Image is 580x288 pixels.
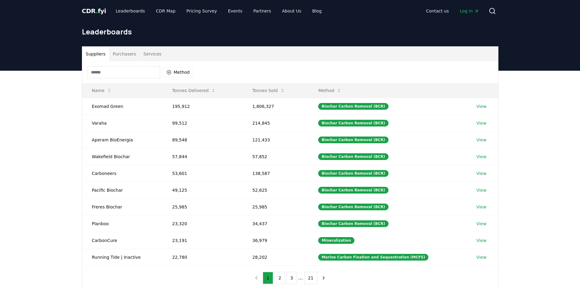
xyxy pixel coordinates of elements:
[460,8,479,14] span: Log in
[163,182,243,198] td: 49,125
[163,232,243,249] td: 23,191
[286,272,297,284] button: 3
[318,237,354,244] div: Mineralization
[82,47,109,61] button: Suppliers
[163,198,243,215] td: 25,985
[243,249,309,265] td: 28,202
[109,47,140,61] button: Purchasers
[476,237,487,244] a: View
[243,98,309,115] td: 1,806,327
[82,98,163,115] td: Exomad Green
[163,165,243,182] td: 53,601
[318,272,329,284] button: next page
[318,153,388,160] div: Biochar Carbon Removal (BCR)
[82,7,106,15] a: CDR.fyi
[476,221,487,227] a: View
[163,67,194,77] button: Method
[87,84,117,97] button: Name
[248,84,290,97] button: Tonnes Sold
[163,131,243,148] td: 89,548
[82,215,163,232] td: Planboo
[298,274,303,282] li: ...
[243,165,309,182] td: 138,587
[111,5,150,16] a: Leaderboards
[318,170,388,177] div: Biochar Carbon Removal (BCR)
[243,182,309,198] td: 52,625
[163,115,243,131] td: 99,512
[263,272,273,284] button: 1
[318,120,388,126] div: Biochar Carbon Removal (BCR)
[82,182,163,198] td: Pacific Biochar
[111,5,326,16] nav: Main
[82,115,163,131] td: Varaha
[243,148,309,165] td: 57,852
[243,131,309,148] td: 121,433
[243,215,309,232] td: 34,437
[243,198,309,215] td: 25,985
[421,5,483,16] nav: Main
[476,204,487,210] a: View
[476,120,487,126] a: View
[308,5,327,16] a: Blog
[82,249,163,265] td: Running Tide | Inactive
[277,5,306,16] a: About Us
[163,215,243,232] td: 23,320
[167,84,221,97] button: Tonnes Delivered
[82,165,163,182] td: Carboneers
[96,7,98,15] span: .
[318,220,388,227] div: Biochar Carbon Removal (BCR)
[181,5,222,16] a: Pricing Survey
[243,232,309,249] td: 36,979
[151,5,180,16] a: CDR Map
[476,137,487,143] a: View
[82,27,498,37] h1: Leaderboards
[476,103,487,109] a: View
[304,272,318,284] button: 21
[476,187,487,193] a: View
[476,154,487,160] a: View
[455,5,483,16] a: Log in
[82,232,163,249] td: CarbonCure
[248,5,276,16] a: Partners
[318,137,388,143] div: Biochar Carbon Removal (BCR)
[163,98,243,115] td: 195,912
[82,7,106,15] span: CDR fyi
[318,254,428,261] div: Marine Carbon Fixation and Sequestration (MCFS)
[318,103,388,110] div: Biochar Carbon Removal (BCR)
[243,115,309,131] td: 214,845
[476,170,487,176] a: View
[476,254,487,260] a: View
[223,5,247,16] a: Events
[82,131,163,148] td: Aperam BioEnergia
[274,272,285,284] button: 2
[421,5,454,16] a: Contact us
[82,148,163,165] td: Wakefield Biochar
[318,204,388,210] div: Biochar Carbon Removal (BCR)
[140,47,165,61] button: Services
[82,198,163,215] td: Freres Biochar
[313,84,346,97] button: Method
[163,148,243,165] td: 57,844
[163,249,243,265] td: 22,780
[318,187,388,194] div: Biochar Carbon Removal (BCR)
